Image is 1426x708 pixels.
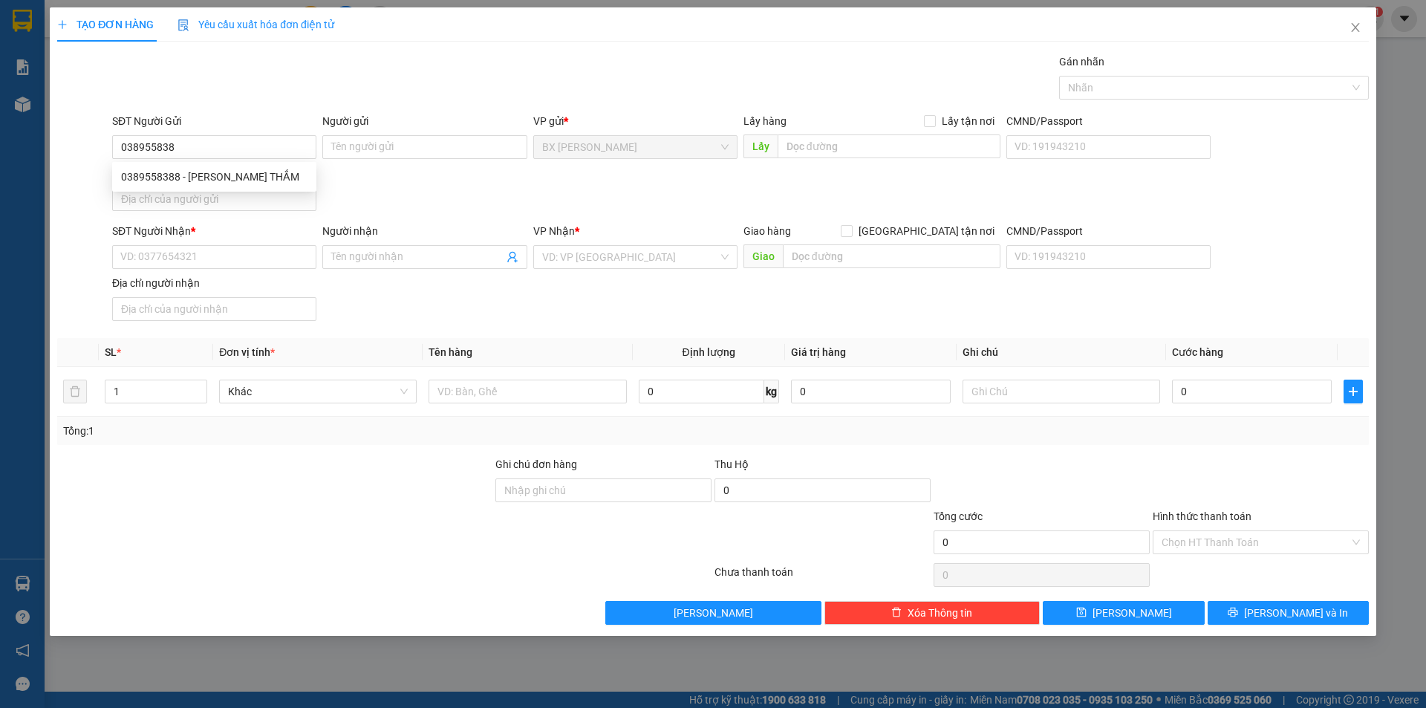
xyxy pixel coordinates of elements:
[112,223,316,239] div: SĐT Người Nhận
[112,275,316,291] div: Địa chỉ người nhận
[13,85,228,111] span: [GEOGRAPHIC_DATA]
[891,607,902,619] span: delete
[605,601,821,625] button: [PERSON_NAME]
[1153,510,1251,522] label: Hình thức thanh toán
[1350,22,1361,33] span: close
[495,478,712,502] input: Ghi chú đơn hàng
[1344,386,1362,397] span: plus
[63,423,550,439] div: Tổng: 1
[1244,605,1348,621] span: [PERSON_NAME] và In
[13,48,228,69] div: 0363867747
[683,346,735,358] span: Định lượng
[1093,605,1172,621] span: [PERSON_NAME]
[674,605,753,621] span: [PERSON_NAME]
[791,346,846,358] span: Giá trị hàng
[743,134,778,158] span: Lấy
[963,380,1160,403] input: Ghi Chú
[714,458,749,470] span: Thu Hộ
[112,165,316,189] div: 0389558388 - VÕ THỊ THẮM
[764,380,779,403] span: kg
[1043,601,1204,625] button: save[PERSON_NAME]
[934,510,983,522] span: Tổng cước
[533,225,575,237] span: VP Nhận
[957,338,1166,367] th: Ghi chú
[778,134,1000,158] input: Dọc đường
[13,69,34,85] span: DĐ:
[429,380,626,403] input: VD: Bàn, Ghế
[824,601,1041,625] button: deleteXóa Thông tin
[936,113,1000,129] span: Lấy tận nơi
[178,19,189,31] img: icon
[1335,7,1376,49] button: Close
[13,13,228,30] div: BX [PERSON_NAME]
[783,244,1000,268] input: Dọc đường
[112,113,316,129] div: SĐT Người Gửi
[713,564,932,590] div: Chưa thanh toán
[507,251,518,263] span: user-add
[495,458,577,470] label: Ghi chú đơn hàng
[322,223,527,239] div: Người nhận
[533,113,738,129] div: VP gửi
[105,346,117,358] span: SL
[322,113,527,129] div: Người gửi
[1208,601,1369,625] button: printer[PERSON_NAME] và In
[112,297,316,321] input: Địa chỉ của người nhận
[13,14,36,30] span: Gửi:
[743,115,787,127] span: Lấy hàng
[57,19,154,30] span: TẠO ĐƠN HÀNG
[178,19,334,30] span: Yêu cầu xuất hóa đơn điện tử
[13,30,228,48] div: [PERSON_NAME]
[121,169,307,185] div: 0389558388 - [PERSON_NAME] THẮM
[1076,607,1087,619] span: save
[219,346,275,358] span: Đơn vị tính
[1228,607,1238,619] span: printer
[1006,223,1211,239] div: CMND/Passport
[1059,56,1104,68] label: Gán nhãn
[429,346,472,358] span: Tên hàng
[743,225,791,237] span: Giao hàng
[1344,380,1363,403] button: plus
[1006,113,1211,129] div: CMND/Passport
[63,380,87,403] button: delete
[228,380,408,403] span: Khác
[853,223,1000,239] span: [GEOGRAPHIC_DATA] tận nơi
[1172,346,1223,358] span: Cước hàng
[112,187,316,211] input: Địa chỉ của người gửi
[791,380,951,403] input: 0
[542,136,729,158] span: BX Cao Lãnh
[908,605,972,621] span: Xóa Thông tin
[57,19,68,30] span: plus
[743,244,783,268] span: Giao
